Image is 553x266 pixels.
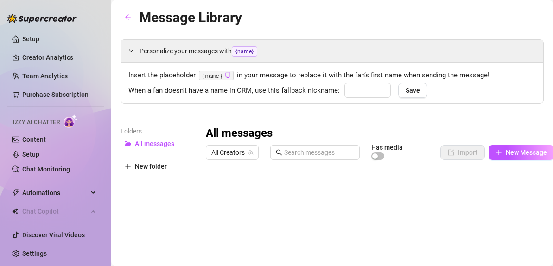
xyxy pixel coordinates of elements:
[225,72,231,78] span: copy
[22,151,39,158] a: Setup
[199,71,234,81] code: {name}
[121,159,195,174] button: New folder
[22,91,89,98] a: Purchase Subscription
[125,163,131,170] span: plus
[7,14,77,23] img: logo-BBDzfeDw.svg
[232,46,257,57] span: {name}
[496,149,502,156] span: plus
[140,46,536,57] span: Personalize your messages with
[22,165,70,173] a: Chat Monitoring
[128,70,536,81] span: Insert the placeholder in your message to replace it with the fan’s first name when sending the m...
[206,126,273,141] h3: All messages
[128,48,134,53] span: expanded
[440,145,485,160] button: Import
[22,50,96,65] a: Creator Analytics
[276,149,282,156] span: search
[248,150,254,155] span: team
[406,87,420,94] span: Save
[398,83,427,98] button: Save
[121,40,543,62] div: Personalize your messages with{name}
[128,85,340,96] span: When a fan doesn’t have a name in CRM, use this fallback nickname:
[13,118,60,127] span: Izzy AI Chatter
[22,204,88,219] span: Chat Copilot
[139,6,242,28] article: Message Library
[12,208,18,215] img: Chat Copilot
[22,250,47,257] a: Settings
[121,136,195,151] button: All messages
[371,145,403,150] article: Has media
[22,136,46,143] a: Content
[22,35,39,43] a: Setup
[211,146,253,159] span: All Creators
[225,72,231,79] button: Click to Copy
[125,140,131,147] span: folder-open
[64,114,78,128] img: AI Chatter
[284,147,354,158] input: Search messages
[12,189,19,196] span: thunderbolt
[22,72,68,80] a: Team Analytics
[121,126,195,136] article: Folders
[135,163,167,170] span: New folder
[506,149,547,156] span: New Message
[135,140,174,147] span: All messages
[22,185,88,200] span: Automations
[22,231,85,239] a: Discover Viral Videos
[125,14,131,20] span: arrow-left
